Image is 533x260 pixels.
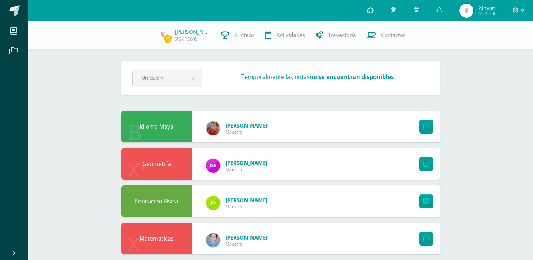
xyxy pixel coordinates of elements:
img: 044c0162fa7e0f0b4b3ccbd14fd12260.png [206,233,220,247]
span: 71 [164,34,172,43]
a: [PERSON_NAME] [225,159,267,166]
span: Trayectoria [328,31,356,39]
span: Unidad 4 [142,69,176,86]
a: Actividades [260,21,310,49]
a: [PERSON_NAME] [225,234,267,241]
img: 82cb8650c3364a68df28ab37f084364e.png [206,196,220,210]
img: 05ddfdc08264272979358467217619c8.png [206,121,220,135]
span: Maestro [225,166,267,172]
img: 9ec2f35d84b77fba93b74c0ecd725fb6.png [206,159,220,173]
span: Mi Perfil [479,11,495,17]
a: Contactos [361,21,411,49]
a: [PERSON_NAME] [225,197,267,204]
a: Punteos [216,21,260,49]
h3: Temporalmente las notas . [241,73,395,81]
span: Contactos [381,31,405,39]
span: Maestro [225,204,267,210]
img: 31c7248459b52d1968276b61d18b5cd8.png [459,4,473,18]
span: Actividades [277,31,305,39]
div: Matemáticas [121,223,192,254]
img: 31c7248459b52d1968276b61d18b5cd8.png [156,27,170,42]
a: Trayectoria [310,21,361,49]
span: Maestro [225,241,267,247]
div: Educación Física [121,185,192,217]
div: Geometría [121,148,192,180]
strong: no se encuentran disponibles [310,73,394,81]
span: Maestro [225,129,267,135]
a: [PERSON_NAME] [175,28,210,35]
a: [PERSON_NAME] [225,122,267,129]
span: Punteos [234,31,254,39]
div: Idioma Maya [121,111,192,142]
a: Unidad 4 [133,69,202,87]
a: 2023026 [175,35,197,43]
span: Xinyan [479,4,495,11]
